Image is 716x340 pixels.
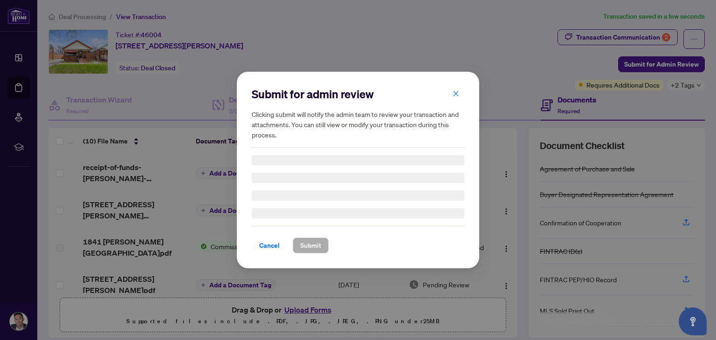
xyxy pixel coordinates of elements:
h2: Submit for admin review [252,87,464,102]
button: Cancel [252,238,287,253]
button: Open asap [679,307,707,335]
h5: Clicking submit will notify the admin team to review your transaction and attachments. You can st... [252,109,464,140]
button: Submit [293,238,329,253]
span: close [453,90,459,97]
span: Cancel [259,238,280,253]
